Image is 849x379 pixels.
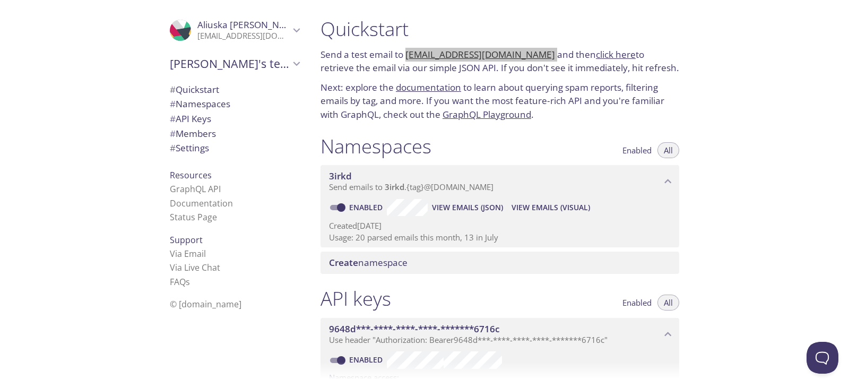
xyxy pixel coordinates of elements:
a: GraphQL API [170,183,221,195]
a: GraphQL Playground [443,108,531,120]
button: All [657,142,679,158]
span: s [186,276,190,288]
div: Quickstart [161,82,308,97]
span: Quickstart [170,83,219,96]
a: Status Page [170,211,217,223]
span: Aliuska [PERSON_NAME] [197,19,301,31]
div: 3irkd namespace [320,165,679,198]
span: # [170,127,176,140]
div: Aliuska Dominguez [161,13,308,48]
span: namespace [329,256,408,269]
span: # [170,83,176,96]
span: Create [329,256,358,269]
div: Create namespace [320,252,679,274]
div: Namespaces [161,97,308,111]
span: # [170,142,176,154]
span: API Keys [170,113,211,125]
a: click here [596,48,636,61]
span: Resources [170,169,212,181]
a: documentation [396,81,461,93]
p: Next: explore the to learn about querying spam reports, filtering emails by tag, and more. If you... [320,81,679,122]
button: All [657,295,679,311]
span: # [170,98,176,110]
span: Send emails to . {tag} @[DOMAIN_NAME] [329,182,493,192]
a: Enabled [348,355,387,365]
a: [EMAIL_ADDRESS][DOMAIN_NAME] [405,48,555,61]
p: [EMAIL_ADDRESS][DOMAIN_NAME] [197,31,290,41]
span: © [DOMAIN_NAME] [170,298,241,310]
a: Via Email [170,248,206,260]
div: Aliuska's team [161,50,308,77]
span: 3irkd [329,170,352,182]
h1: Namespaces [320,134,431,158]
span: View Emails (Visual) [512,201,590,214]
div: Team Settings [161,141,308,156]
p: Usage: 20 parsed emails this month, 13 in July [329,232,671,243]
button: View Emails (JSON) [428,199,507,216]
div: API Keys [161,111,308,126]
div: Members [161,126,308,141]
button: View Emails (Visual) [507,199,594,216]
p: Created [DATE] [329,220,671,231]
span: # [170,113,176,125]
a: Enabled [348,202,387,212]
span: Settings [170,142,209,154]
a: Documentation [170,197,233,209]
h1: Quickstart [320,17,679,41]
span: Members [170,127,216,140]
p: Send a test email to and then to retrieve the email via our simple JSON API. If you don't see it ... [320,48,679,75]
span: Namespaces [170,98,230,110]
span: 3irkd [385,182,404,192]
h1: API keys [320,287,391,311]
iframe: Help Scout Beacon - Open [807,342,838,374]
span: View Emails (JSON) [432,201,503,214]
span: [PERSON_NAME]'s team [170,56,290,71]
a: Via Live Chat [170,262,220,273]
button: Enabled [616,142,658,158]
button: Enabled [616,295,658,311]
span: Support [170,234,203,246]
a: FAQ [170,276,190,288]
